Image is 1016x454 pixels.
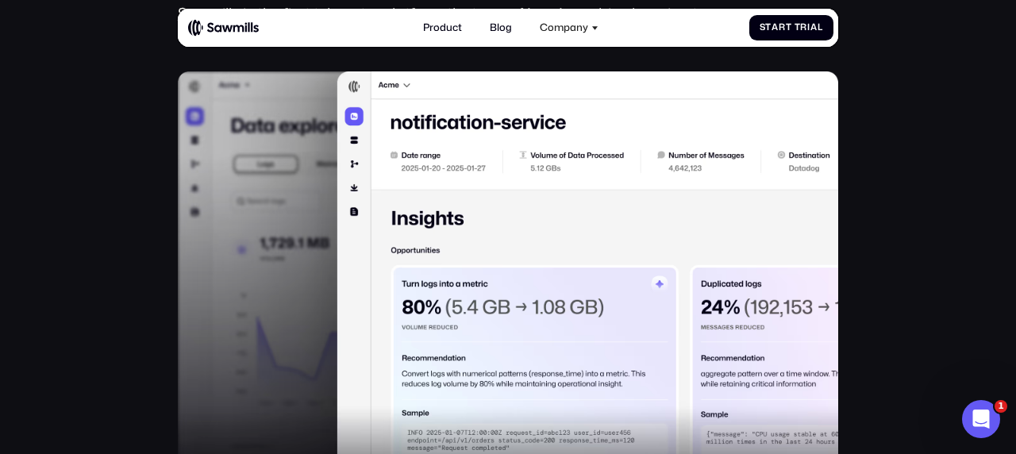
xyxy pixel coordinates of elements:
[760,22,766,33] span: S
[818,22,823,33] span: l
[795,22,801,33] span: T
[533,14,606,42] div: Company
[807,22,810,33] span: i
[962,400,1000,438] iframe: Intercom live chat
[540,21,588,33] div: Company
[810,22,818,33] span: a
[995,400,1007,413] span: 1
[786,22,792,33] span: t
[749,15,833,41] a: StartTrial
[178,3,743,46] div: Sawmills is the first telemetry platform that uses AI and machine learning to slash observability...
[415,14,469,42] a: Product
[482,14,519,42] a: Blog
[779,22,786,33] span: r
[772,22,779,33] span: a
[800,22,807,33] span: r
[765,22,772,33] span: t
